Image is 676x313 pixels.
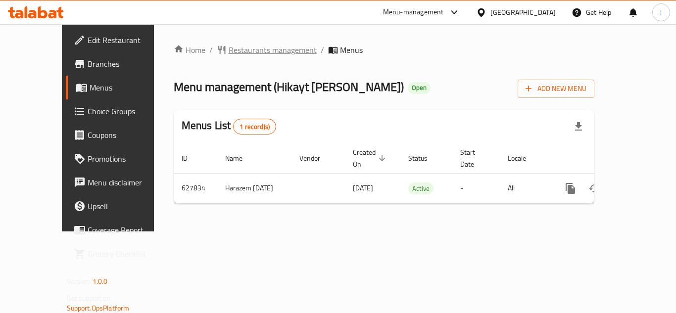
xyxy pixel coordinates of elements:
[508,152,539,164] span: Locale
[408,84,431,92] span: Open
[340,44,363,56] span: Menus
[408,82,431,94] div: Open
[174,44,595,56] nav: breadcrumb
[66,147,175,171] a: Promotions
[174,44,205,56] a: Home
[234,122,276,132] span: 1 record(s)
[66,28,175,52] a: Edit Restaurant
[174,143,662,204] table: enhanced table
[225,152,255,164] span: Name
[551,143,662,174] th: Actions
[229,44,317,56] span: Restaurants management
[66,194,175,218] a: Upsell
[518,80,594,98] button: Add New Menu
[66,99,175,123] a: Choice Groups
[353,181,373,194] span: [DATE]
[182,118,276,134] h2: Menus List
[88,248,167,260] span: Grocery Checklist
[88,153,167,165] span: Promotions
[67,275,91,288] span: Version:
[174,173,217,203] td: 627834
[93,275,108,288] span: 1.0.0
[88,58,167,70] span: Branches
[88,105,167,117] span: Choice Groups
[500,173,551,203] td: All
[460,146,488,170] span: Start Date
[174,76,404,98] span: Menu management ( Hikayt [PERSON_NAME] )
[452,173,500,203] td: -
[567,115,590,138] div: Export file
[66,242,175,266] a: Grocery Checklist
[353,146,388,170] span: Created On
[383,6,444,18] div: Menu-management
[90,82,167,93] span: Menus
[88,34,167,46] span: Edit Restaurant
[88,200,167,212] span: Upsell
[88,177,167,188] span: Menu disclaimer
[408,183,434,194] span: Active
[217,173,291,203] td: Harazem [DATE]
[660,7,662,18] span: l
[88,129,167,141] span: Coupons
[582,177,606,200] button: Change Status
[217,44,317,56] a: Restaurants management
[66,171,175,194] a: Menu disclaimer
[66,76,175,99] a: Menus
[526,83,586,95] span: Add New Menu
[233,119,276,134] div: Total records count
[299,152,333,164] span: Vendor
[209,44,213,56] li: /
[66,218,175,242] a: Coverage Report
[321,44,324,56] li: /
[88,224,167,236] span: Coverage Report
[66,123,175,147] a: Coupons
[408,152,440,164] span: Status
[182,152,200,164] span: ID
[490,7,556,18] div: [GEOGRAPHIC_DATA]
[559,177,582,200] button: more
[67,292,112,305] span: Get support on:
[66,52,175,76] a: Branches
